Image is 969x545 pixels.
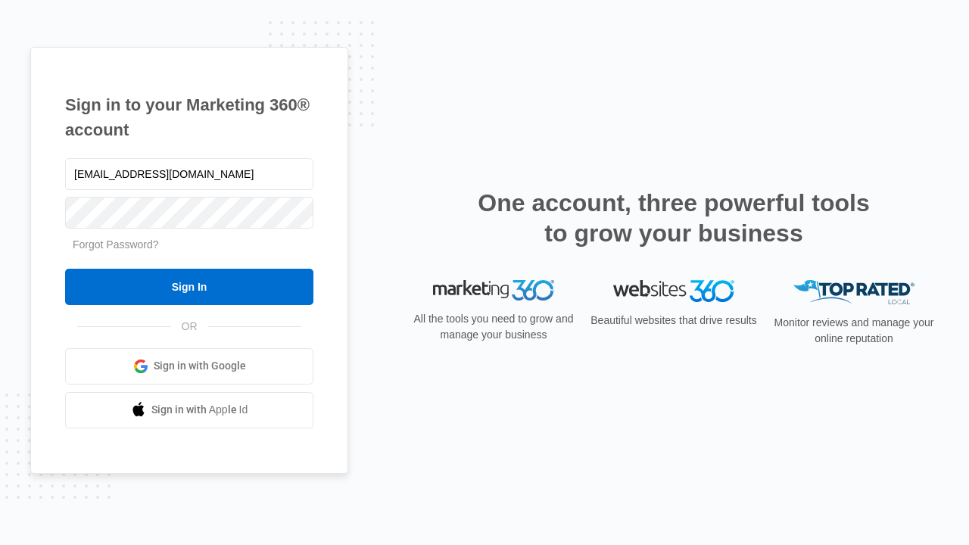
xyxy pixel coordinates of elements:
[409,311,578,343] p: All the tools you need to grow and manage your business
[433,280,554,301] img: Marketing 360
[473,188,874,248] h2: One account, three powerful tools to grow your business
[793,280,914,305] img: Top Rated Local
[154,358,246,374] span: Sign in with Google
[65,392,313,428] a: Sign in with Apple Id
[171,319,208,335] span: OR
[589,313,759,329] p: Beautiful websites that drive results
[65,158,313,190] input: Email
[65,269,313,305] input: Sign In
[73,238,159,251] a: Forgot Password?
[151,402,248,418] span: Sign in with Apple Id
[613,280,734,302] img: Websites 360
[769,315,939,347] p: Monitor reviews and manage your online reputation
[65,348,313,385] a: Sign in with Google
[65,92,313,142] h1: Sign in to your Marketing 360® account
